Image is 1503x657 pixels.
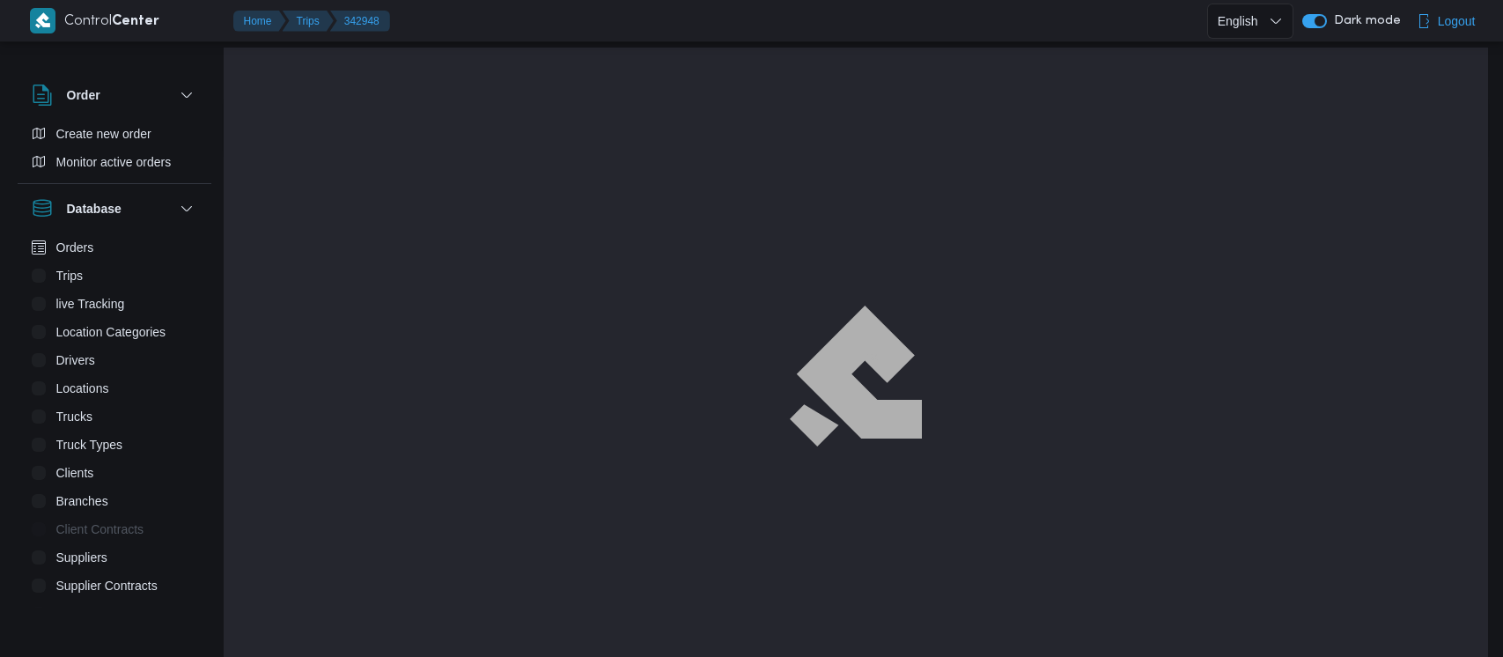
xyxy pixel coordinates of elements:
[25,148,204,176] button: Monitor active orders
[25,431,204,459] button: Truck Types
[32,198,197,219] button: Database
[56,434,122,455] span: Truck Types
[56,321,166,343] span: Location Categories
[25,543,204,572] button: Suppliers
[25,346,204,374] button: Drivers
[25,572,204,600] button: Supplier Contracts
[283,11,334,32] button: Trips
[18,233,211,615] div: Database
[56,265,84,286] span: Trips
[25,515,204,543] button: Client Contracts
[56,237,94,258] span: Orders
[25,262,204,290] button: Trips
[18,120,211,183] div: Order
[25,459,204,487] button: Clients
[56,293,125,314] span: live Tracking
[30,8,55,33] img: X8yXhbKr1z7QwAAAABJRU5ErkJggg==
[25,374,204,402] button: Locations
[1410,4,1483,39] button: Logout
[56,151,172,173] span: Monitor active orders
[25,487,204,515] button: Branches
[56,547,107,568] span: Suppliers
[56,575,158,596] span: Supplier Contracts
[56,603,100,624] span: Devices
[56,406,92,427] span: Trucks
[112,15,159,28] b: Center
[233,11,286,32] button: Home
[56,519,144,540] span: Client Contracts
[330,11,390,32] button: 342948
[25,120,204,148] button: Create new order
[56,462,94,484] span: Clients
[56,350,95,371] span: Drivers
[56,491,108,512] span: Branches
[25,290,204,318] button: live Tracking
[25,600,204,628] button: Devices
[32,85,197,106] button: Order
[56,378,109,399] span: Locations
[799,315,912,436] img: ILLA Logo
[25,318,204,346] button: Location Categories
[1327,14,1401,28] span: Dark mode
[25,402,204,431] button: Trucks
[1438,11,1476,32] span: Logout
[67,85,100,106] h3: Order
[25,233,204,262] button: Orders
[67,198,122,219] h3: Database
[56,123,151,144] span: Create new order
